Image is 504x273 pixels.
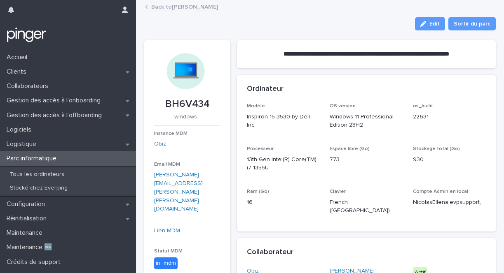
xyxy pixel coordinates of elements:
a: Lien MDM [154,228,180,234]
a: [PERSON_NAME][EMAIL_ADDRESS][PERSON_NAME][PERSON_NAME][DOMAIN_NAME] [154,172,203,212]
p: Clients [3,68,33,76]
p: Stocké chez Everping [3,185,74,192]
span: Processeur [247,146,274,151]
span: Clavier [330,189,346,194]
p: Inspiron 15 3530 by Dell Inc. [247,113,320,130]
p: Configuration [3,200,52,208]
span: Espace libre (Go) [330,146,370,151]
a: Obiz [154,140,166,148]
p: BH6V434 [154,98,220,110]
p: Accueil [3,53,34,61]
p: French ([GEOGRAPHIC_DATA]) [330,198,403,215]
span: OS version [330,104,356,109]
p: Maintenance [3,229,49,237]
p: Logiciels [3,126,38,134]
p: Logistique [3,140,43,148]
p: 930 [413,155,486,164]
span: Sortir du parc [454,20,490,28]
p: Tous les ordinateurs [3,171,71,178]
button: Sortir du parc [448,17,496,30]
div: in_mdm [154,257,178,269]
p: Gestion des accès à l’offboarding [3,111,108,119]
p: Réinitialisation [3,215,53,222]
span: os_build [413,104,433,109]
span: Compte Admin en local [413,189,468,194]
span: Ram (Go) [247,189,269,194]
span: Statut MDM [154,249,183,254]
p: 773 [330,155,403,164]
p: Collaborateurs [3,82,55,90]
p: NicolasEllena,evpsupport, [413,198,486,207]
p: 16 [247,198,320,207]
p: Parc informatique [3,155,63,162]
p: Maintenance 🆕 [3,243,59,251]
img: mTgBEunGTSyRkCgitkcU [7,27,47,43]
p: 13th Gen Intel(R) Core(TM) i7-1355U [247,155,320,173]
h2: Collaborateur [247,248,293,257]
h2: Ordinateur [247,85,284,94]
span: Stockage total (Go) [413,146,460,151]
span: Email MDM [154,162,180,167]
p: Gestion des accès à l’onboarding [3,97,107,104]
span: Instance MDM [154,131,188,136]
p: windows [154,113,217,120]
a: Back to[PERSON_NAME] [151,2,218,11]
button: Edit [415,17,445,30]
p: Windows 11 Professional Edition 23H2 [330,113,403,130]
p: Crédits de support [3,258,67,266]
span: Edit [429,21,440,27]
p: 22631 [413,113,486,121]
span: Modèle [247,104,265,109]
